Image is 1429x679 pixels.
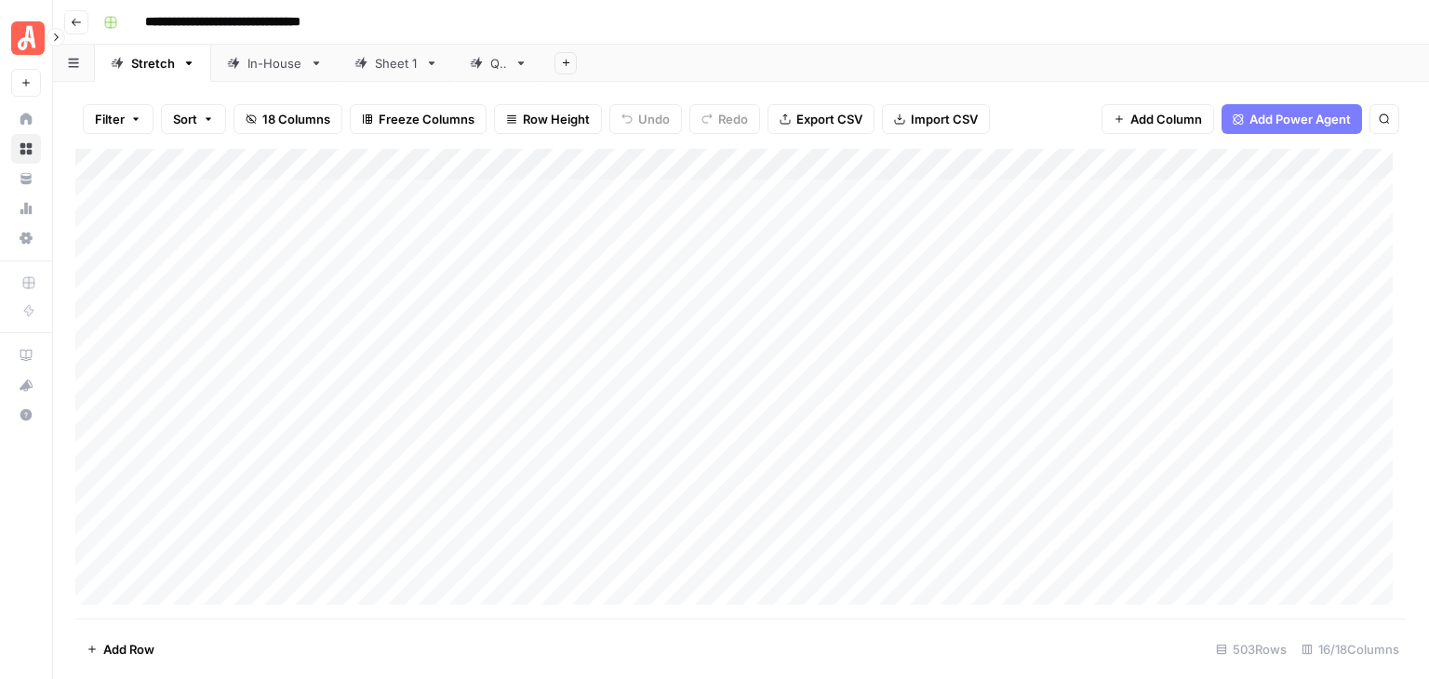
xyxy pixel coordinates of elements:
[796,110,862,128] span: Export CSV
[75,634,166,664] button: Add Row
[11,134,41,164] a: Browse
[1294,634,1407,664] div: 16/18 Columns
[1209,634,1294,664] div: 503 Rows
[339,45,454,82] a: Sheet 1
[490,54,507,73] div: QA
[11,104,41,134] a: Home
[911,110,978,128] span: Import CSV
[95,45,211,82] a: Stretch
[379,110,474,128] span: Freeze Columns
[11,223,41,253] a: Settings
[262,110,330,128] span: 18 Columns
[247,54,302,73] div: In-House
[1130,110,1202,128] span: Add Column
[95,110,125,128] span: Filter
[609,104,682,134] button: Undo
[11,21,45,55] img: Angi Logo
[1249,110,1351,128] span: Add Power Agent
[234,104,342,134] button: 18 Columns
[882,104,990,134] button: Import CSV
[12,371,40,399] div: What's new?
[523,110,590,128] span: Row Height
[161,104,226,134] button: Sort
[173,110,197,128] span: Sort
[11,340,41,370] a: AirOps Academy
[11,15,41,61] button: Workspace: Angi
[350,104,487,134] button: Freeze Columns
[131,54,175,73] div: Stretch
[11,164,41,193] a: Your Data
[768,104,875,134] button: Export CSV
[718,110,748,128] span: Redo
[1102,104,1214,134] button: Add Column
[494,104,602,134] button: Row Height
[1222,104,1362,134] button: Add Power Agent
[103,640,154,659] span: Add Row
[638,110,670,128] span: Undo
[11,193,41,223] a: Usage
[454,45,543,82] a: QA
[375,54,418,73] div: Sheet 1
[83,104,154,134] button: Filter
[689,104,760,134] button: Redo
[11,400,41,430] button: Help + Support
[11,370,41,400] button: What's new?
[211,45,339,82] a: In-House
